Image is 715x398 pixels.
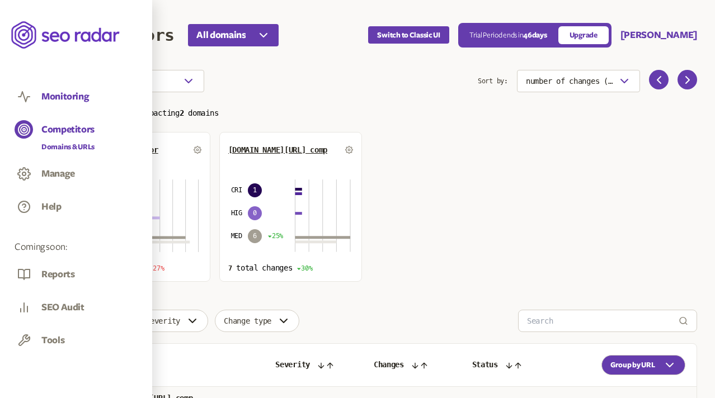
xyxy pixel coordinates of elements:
[228,264,232,272] span: 7
[67,106,697,119] p: Total changes impacting domains
[228,263,354,273] p: total changes
[478,70,508,92] span: Sort by:
[248,183,262,197] span: 1
[267,231,283,240] span: 25%
[41,91,89,103] button: Monitoring
[145,316,180,325] span: Severity
[620,29,697,42] button: [PERSON_NAME]
[558,26,609,44] a: Upgrade
[527,310,679,331] input: Search
[41,124,95,136] button: Competitors
[148,264,164,272] span: 27%
[224,316,271,325] span: Change type
[231,209,242,217] span: HIG
[41,168,75,180] button: Manage
[248,229,262,243] span: 6
[68,344,264,387] th: Target URL
[41,141,95,153] a: Domains & URLs
[469,31,547,40] p: Trial Period ends in
[368,26,449,44] button: Switch to Classic UI
[196,29,246,42] span: All domains
[461,344,576,387] th: Status
[610,361,655,369] span: Group by URL
[215,310,299,332] button: Change type
[231,186,242,195] span: CRI
[264,344,363,387] th: Severity
[180,108,184,117] span: 2
[15,241,138,254] span: Coming soon:
[137,310,208,332] button: Severity
[188,24,279,46] button: All domains
[523,31,547,39] span: 46 days
[15,120,138,153] a: CompetitorsDomains & URLs
[231,231,242,240] span: MED
[248,206,262,220] span: 0
[41,201,62,213] button: Help
[363,344,461,387] th: Changes
[297,264,312,272] span: 30%
[601,355,685,375] button: Group by URL
[526,77,613,86] span: number of changes (high-low)
[228,145,328,154] button: [DOMAIN_NAME][URL] comp
[517,70,640,92] button: number of changes (high-low)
